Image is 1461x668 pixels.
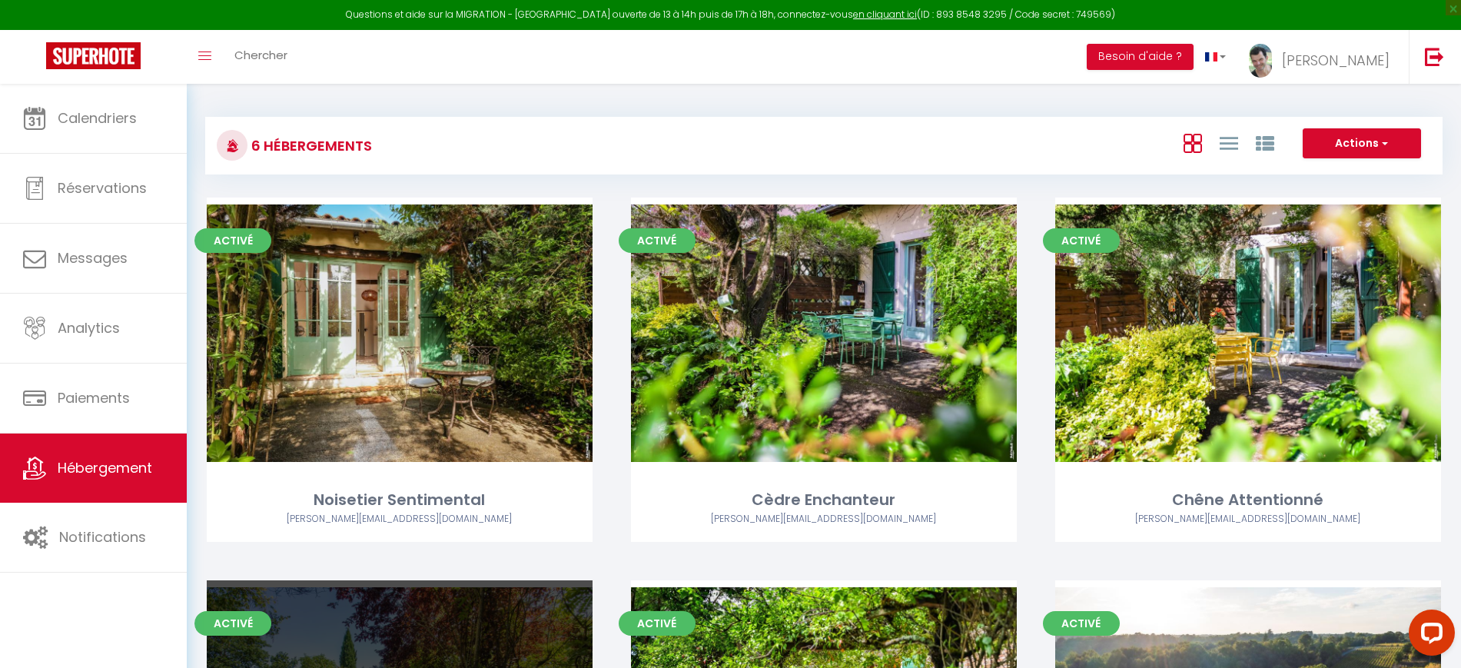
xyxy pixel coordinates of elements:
[59,527,146,547] span: Notifications
[1055,512,1441,527] div: Airbnb
[778,317,870,348] a: Editer
[1087,44,1194,70] button: Besoin d'aide ?
[194,228,271,253] span: Activé
[207,488,593,512] div: Noisetier Sentimental
[207,512,593,527] div: Airbnb
[247,128,372,163] h3: 6 Hébergements
[354,317,446,348] a: Editer
[58,318,120,337] span: Analytics
[1237,30,1409,84] a: ... [PERSON_NAME]
[1425,47,1444,66] img: logout
[58,108,137,128] span: Calendriers
[58,178,147,198] span: Réservations
[1202,317,1294,348] a: Editer
[223,30,299,84] a: Chercher
[1043,228,1120,253] span: Activé
[46,42,141,69] img: Super Booking
[1055,488,1441,512] div: Chêne Attentionné
[619,611,696,636] span: Activé
[58,458,152,477] span: Hébergement
[194,611,271,636] span: Activé
[1249,44,1272,78] img: ...
[631,512,1017,527] div: Airbnb
[1303,128,1421,159] button: Actions
[58,248,128,268] span: Messages
[853,8,917,21] a: en cliquant ici
[1396,603,1461,668] iframe: LiveChat chat widget
[1282,51,1390,70] span: [PERSON_NAME]
[631,488,1017,512] div: Cèdre Enchanteur
[1043,611,1120,636] span: Activé
[619,228,696,253] span: Activé
[1220,130,1238,155] a: Vue en Liste
[1184,130,1202,155] a: Vue en Box
[58,388,130,407] span: Paiements
[1256,130,1274,155] a: Vue par Groupe
[234,47,287,63] span: Chercher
